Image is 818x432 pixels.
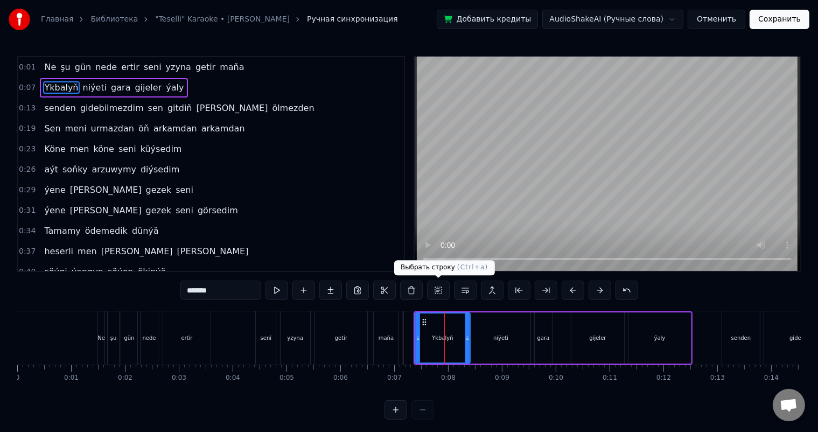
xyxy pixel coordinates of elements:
span: 0:13 [19,103,36,114]
div: 0:03 [172,374,186,382]
span: heserli [43,245,74,257]
div: gün [124,334,134,342]
span: gitdiň [166,102,193,114]
span: [PERSON_NAME] [69,204,143,217]
span: Tamamy [43,225,81,237]
span: getir [194,61,216,73]
span: küýsedim [139,143,183,155]
img: youka [9,9,30,30]
div: 0:08 [441,374,456,382]
span: dünýä [131,225,160,237]
span: Ne [43,61,57,73]
span: [PERSON_NAME] [195,102,269,114]
div: 0:05 [279,374,294,382]
div: 0:09 [495,374,509,382]
div: nede [142,334,156,342]
span: ölmezden [271,102,315,114]
div: Открытый чат [773,389,805,421]
span: seni [143,61,163,73]
div: 0:04 [226,374,240,382]
div: 0:11 [603,374,617,382]
div: yzyna [287,334,303,342]
span: Ykbalyň [43,81,79,94]
span: niýeti [82,81,108,94]
nav: breadcrumb [41,14,398,25]
span: ertir [120,61,141,73]
span: 0:23 [19,144,36,155]
span: arzuwymy [90,163,137,176]
span: 0:26 [19,164,36,175]
span: gidebilmezdim [79,102,145,114]
div: 0:01 [64,374,79,382]
span: gijeler [134,81,163,94]
div: 0:14 [764,374,779,382]
span: men [69,143,90,155]
div: 0:06 [333,374,348,382]
span: 0:40 [19,267,36,277]
span: gün [74,61,92,73]
div: niýeti [493,334,508,342]
span: seni [174,204,194,217]
span: arkamdan [200,122,246,135]
div: şu [110,334,117,342]
div: 0 [16,374,20,382]
span: [PERSON_NAME] [100,245,174,257]
a: Главная [41,14,73,25]
span: diýsedim [139,163,180,176]
span: men [76,245,98,257]
span: 0:34 [19,226,36,236]
span: gara [110,81,131,94]
span: gezek [145,184,173,196]
div: ýaly [654,334,666,342]
span: Sen [43,122,61,135]
span: sen [147,102,164,114]
button: Сохранить [750,10,809,29]
button: Отменить [688,10,745,29]
span: ýene [43,184,66,196]
div: 0:10 [549,374,563,382]
span: maňa [219,61,245,73]
span: ( Ctrl+a ) [457,263,488,271]
span: 0:01 [19,62,36,73]
span: yzyna [165,61,192,73]
div: maňa [379,334,394,342]
span: senden [43,102,76,114]
span: 0:07 [19,82,36,93]
span: 0:19 [19,123,36,134]
span: ýene [43,204,66,217]
span: ökinýä [136,266,167,278]
span: 0:31 [19,205,36,216]
span: öň [137,122,150,135]
div: Выбрать строку [394,260,495,275]
span: soňky [61,163,88,176]
div: gijeler [589,334,606,342]
div: gara [537,334,550,342]
span: ýangyn [71,266,104,278]
div: 0:13 [710,374,725,382]
span: meni [64,122,88,135]
div: 0:12 [656,374,671,382]
a: "Teselli" Karaoke • [PERSON_NAME] [155,14,290,25]
span: görsedim [197,204,239,217]
span: 0:37 [19,246,36,257]
span: ýaly [165,81,185,94]
span: 0:29 [19,185,36,196]
div: getir [335,334,347,342]
div: seni [261,334,271,342]
span: nede [94,61,118,73]
div: 0:02 [118,374,132,382]
span: aýt [43,163,59,176]
span: şu [59,61,71,73]
span: ödemedik [84,225,129,237]
span: seni [117,143,137,155]
span: söýen [107,266,135,278]
span: [PERSON_NAME] [176,245,250,257]
span: Ручная синхронизация [307,14,398,25]
div: Ne [97,334,105,342]
span: gezek [145,204,173,217]
div: Ykbalyň [432,334,453,342]
div: 0:07 [387,374,402,382]
span: Köne [43,143,66,155]
button: Добавить кредиты [437,10,539,29]
span: urmazdan [90,122,135,135]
